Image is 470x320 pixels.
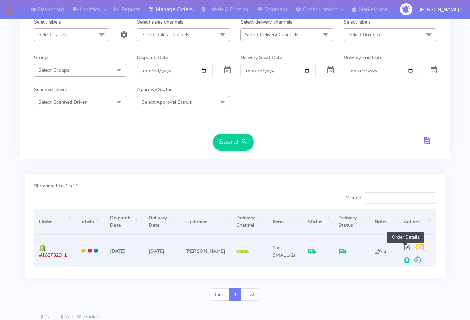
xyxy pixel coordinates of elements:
a: 1 [229,288,241,301]
td: [PERSON_NAME] [180,235,231,267]
th: Customer: activate to sort column ascending [180,209,231,235]
th: Delivery Channel: activate to sort column ascending [231,209,267,235]
span: Select Groups [38,67,69,73]
td: [DATE] [143,235,180,267]
span: Select Delivery Channels [245,31,299,38]
span: #1627329_1 [39,252,67,258]
input: Search: [365,192,436,204]
label: Group [34,54,48,61]
span: Select Sales Channels [142,31,189,38]
th: Delivery Date: activate to sort column ascending [143,209,180,235]
th: Labels: activate to sort column ascending [74,209,104,235]
label: Select labels [344,18,371,26]
label: Dispatch Date [137,54,168,61]
th: Dispatch Date: activate to sort column ascending [105,209,143,235]
label: Showing 1 to 1 of 1 [34,182,78,190]
th: Actions: activate to sort column ascending [398,209,436,235]
td: [DATE] [105,235,143,267]
img: Yodel [236,250,249,254]
button: [PERSON_NAME] [414,2,468,17]
label: Select sales channels [137,18,183,26]
label: Delivery End Date [344,54,382,61]
span: Select Approval Status [142,99,192,105]
label: Delivery Start Date [240,54,282,61]
span: Select Scanned Driver [38,99,87,105]
label: Approval Status [137,86,173,93]
th: Notes: activate to sort column ascending [369,209,398,235]
span: Select Labels [38,31,67,38]
i: x 1 [375,248,386,255]
span: (2) [272,244,295,258]
th: Items: activate to sort column ascending [267,209,302,235]
th: Order: activate to sort column ascending [34,209,74,235]
label: Select labels [34,18,61,26]
label: Select delivery channels [240,18,293,26]
th: Delivery Status: activate to sort column ascending [333,209,369,235]
label: Scanned Driver [34,86,67,93]
label: Search: [346,192,436,204]
span: 1 x SMALL [272,244,289,258]
span: Select Box size [348,31,381,38]
img: shopify.png [39,244,46,251]
th: Status: activate to sort column ascending [302,209,333,235]
button: Search [213,134,254,151]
